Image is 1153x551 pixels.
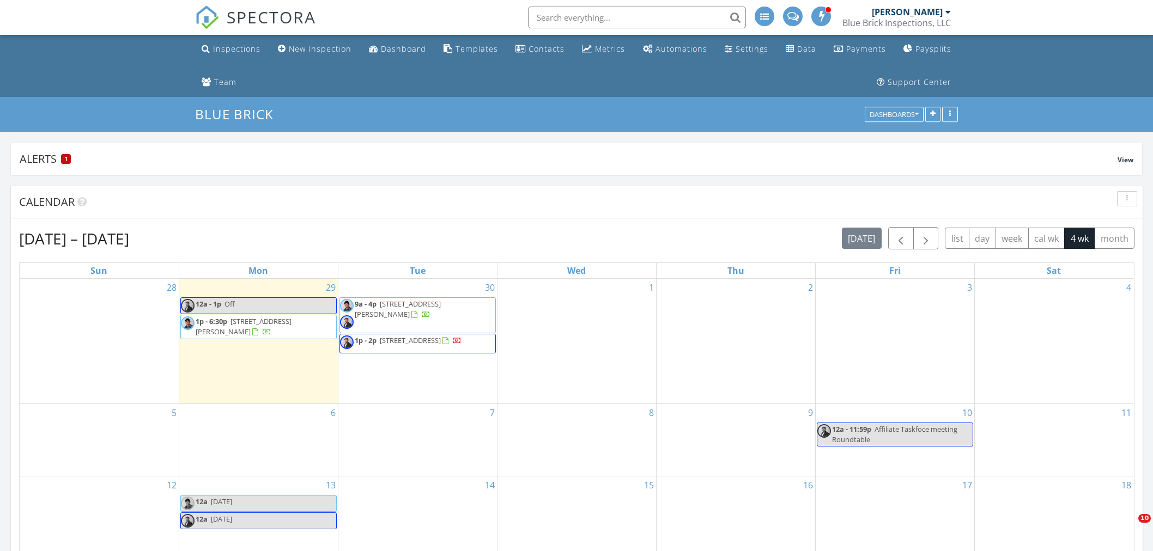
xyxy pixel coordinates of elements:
td: Go to October 9, 2025 [656,403,815,476]
a: Go to October 17, 2025 [960,476,974,494]
a: Go to October 15, 2025 [642,476,656,494]
div: New Inspection [289,44,351,54]
div: Data [797,44,816,54]
img: simonvoight1.jpg [340,315,354,329]
img: simonvoight1.jpg [340,335,354,349]
a: Settings [720,39,773,59]
a: Go to October 9, 2025 [806,404,815,421]
a: Monday [246,263,270,278]
a: Go to October 3, 2025 [965,279,974,296]
span: 12a - 1p [196,299,221,309]
a: Wednesday [565,263,588,278]
button: day [969,228,996,249]
a: 1p - 6:30p [STREET_ADDRESS][PERSON_NAME] [180,315,337,339]
button: 4 wk [1064,228,1095,249]
a: Go to September 30, 2025 [483,279,497,296]
input: Search everything... [528,7,746,28]
a: Go to October 16, 2025 [801,476,815,494]
div: Settings [736,44,768,54]
button: Dashboards [865,107,924,123]
a: Team [197,72,241,93]
span: Off [224,299,235,309]
img: simonvoight1.jpg [181,514,195,528]
a: 1p - 2p [STREET_ADDRESS] [355,335,462,345]
a: Automations (Advanced) [639,39,712,59]
h2: [DATE] – [DATE] [19,228,129,249]
button: Previous [888,227,914,249]
button: week [996,228,1029,249]
a: Go to October 11, 2025 [1119,404,1133,421]
a: Friday [887,263,903,278]
span: [STREET_ADDRESS][PERSON_NAME] [196,316,292,336]
a: 9a - 4p [STREET_ADDRESS][PERSON_NAME] [339,297,496,333]
span: 1 [65,155,68,163]
a: Blue Brick [195,105,283,123]
img: danielbaca1.jpg [181,316,195,330]
a: Templates [439,39,502,59]
button: month [1094,228,1134,249]
a: Go to October 13, 2025 [324,476,338,494]
a: SPECTORA [195,15,316,38]
button: Next [913,227,939,249]
div: Templates [456,44,498,54]
a: Go to October 12, 2025 [165,476,179,494]
a: Go to October 1, 2025 [647,279,656,296]
button: cal wk [1028,228,1065,249]
a: Go to October 8, 2025 [647,404,656,421]
button: [DATE] [842,228,882,249]
span: View [1118,155,1133,164]
a: Go to October 18, 2025 [1119,476,1133,494]
a: Go to October 2, 2025 [806,279,815,296]
a: Payments [829,39,890,59]
div: Blue Brick Inspections, LLC [842,17,951,28]
a: Metrics [578,39,629,59]
div: [PERSON_NAME] [872,7,943,17]
a: Tuesday [408,263,428,278]
div: Dashboards [870,111,919,119]
div: Team [214,77,236,87]
div: Alerts [20,151,1118,166]
td: Go to October 2, 2025 [656,279,815,403]
div: Contacts [529,44,565,54]
span: 12a [196,514,208,524]
img: simonvoight1.jpg [817,424,831,438]
button: list [945,228,969,249]
span: SPECTORA [227,5,316,28]
div: Dashboard [381,44,426,54]
td: Go to October 5, 2025 [20,403,179,476]
span: [STREET_ADDRESS][PERSON_NAME] [355,299,441,319]
td: Go to September 29, 2025 [179,279,338,403]
a: New Inspection [274,39,356,59]
span: [DATE] [211,514,232,524]
img: simonvoight1.jpg [181,299,195,313]
td: Go to September 30, 2025 [338,279,497,403]
span: 12a - 11:59p [832,424,871,434]
a: 1p - 6:30p [STREET_ADDRESS][PERSON_NAME] [196,316,292,336]
a: Go to October 10, 2025 [960,404,974,421]
span: [DATE] [211,497,232,506]
a: Go to October 14, 2025 [483,476,497,494]
span: 9a - 4p [355,299,377,309]
div: Payments [846,44,886,54]
a: Thursday [725,263,747,278]
a: Contacts [511,39,569,59]
td: Go to October 10, 2025 [815,403,974,476]
a: Go to October 4, 2025 [1124,279,1133,296]
a: Inspections [197,39,265,59]
a: 9a - 4p [STREET_ADDRESS][PERSON_NAME] [355,299,441,319]
div: Automations [656,44,707,54]
td: Go to October 4, 2025 [974,279,1133,403]
img: The Best Home Inspection Software - Spectora [195,5,219,29]
span: Affiliate Taskfoce meeting Roundtable [832,424,957,444]
td: Go to September 28, 2025 [20,279,179,403]
a: Paysplits [899,39,956,59]
td: Go to October 7, 2025 [338,403,497,476]
div: Inspections [213,44,260,54]
div: Support Center [888,77,951,87]
a: Go to October 5, 2025 [169,404,179,421]
span: 12a [196,497,208,506]
a: Data [781,39,821,59]
span: [STREET_ADDRESS] [380,335,441,345]
div: Paysplits [915,44,951,54]
img: danielbaca1.jpg [181,497,195,510]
